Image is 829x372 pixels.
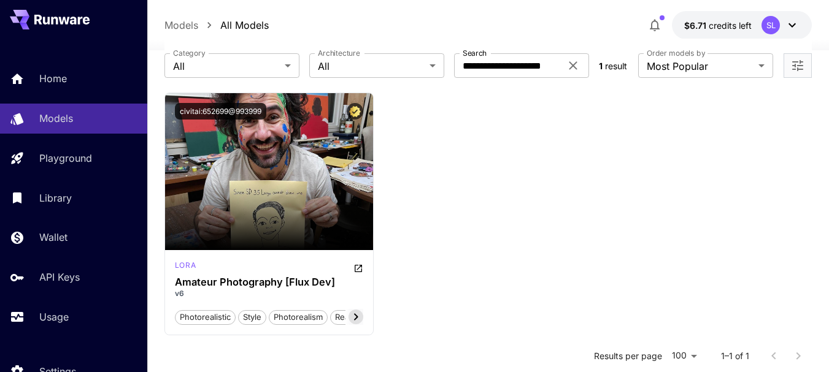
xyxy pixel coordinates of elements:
div: $6.70581 [684,19,752,32]
label: Order models by [647,48,705,58]
span: result [605,61,627,71]
span: realistic [331,311,370,324]
button: photorealism [269,309,328,325]
p: Playground [39,151,92,165]
div: SL [762,16,780,34]
h3: Amateur Photography [Flux Dev] [175,276,363,288]
p: Results per page [594,350,662,362]
span: photorealistic [175,311,235,324]
button: Certified Model – Vetted for best performance and includes a commercial license. [347,103,363,120]
button: Open in CivitAI [353,260,363,275]
p: API Keys [39,270,80,284]
span: style [239,311,266,324]
span: $6.71 [684,20,709,31]
button: realistic [330,309,371,325]
button: photorealistic [175,309,236,325]
label: Category [173,48,206,58]
button: civitai:652699@993999 [175,103,266,120]
p: Usage [39,309,69,324]
label: Architecture [318,48,360,58]
label: Search [463,48,487,58]
div: 100 [667,347,701,365]
span: photorealism [269,311,327,324]
p: 1–1 of 1 [721,350,749,362]
button: Open more filters [790,58,805,74]
p: Wallet [39,230,67,245]
p: Home [39,71,67,86]
span: All [318,59,425,74]
button: $6.70581SL [672,11,812,39]
p: Models [39,111,73,126]
span: credits left [709,20,752,31]
div: FLUX.1 D [175,260,196,275]
button: style [238,309,266,325]
p: Library [39,191,72,205]
p: v6 [175,288,363,299]
span: Most Popular [647,59,754,74]
span: All [173,59,280,74]
p: lora [175,260,196,271]
a: Models [164,18,198,32]
span: 1 [599,61,603,71]
a: All Models [220,18,269,32]
nav: breadcrumb [164,18,269,32]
